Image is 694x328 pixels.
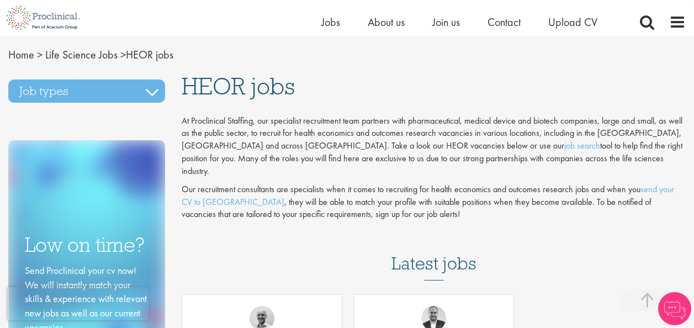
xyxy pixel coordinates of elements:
span: HEOR jobs [8,47,173,62]
img: Chatbot [658,292,691,325]
a: send your CV to [GEOGRAPHIC_DATA] [182,183,674,208]
span: > [37,47,43,62]
a: breadcrumb link to Life Science Jobs [45,47,118,62]
a: Upload CV [548,15,597,29]
a: Contact [488,15,521,29]
a: breadcrumb link to Home [8,47,34,62]
iframe: reCAPTCHA [8,287,149,320]
a: Join us [432,15,460,29]
h3: Latest jobs [391,226,476,281]
a: job search [564,140,600,151]
span: > [120,47,126,62]
a: Jobs [321,15,340,29]
h3: Job types [8,80,165,103]
span: HEOR jobs [182,71,295,101]
p: Our recruitment consultants are specialists when it comes to recruiting for health economics and ... [182,183,686,221]
p: At Proclinical Staffing, our specialist recruitment team partners with pharmaceutical, medical de... [182,115,686,178]
a: About us [368,15,405,29]
h3: Low on time? [25,234,149,256]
